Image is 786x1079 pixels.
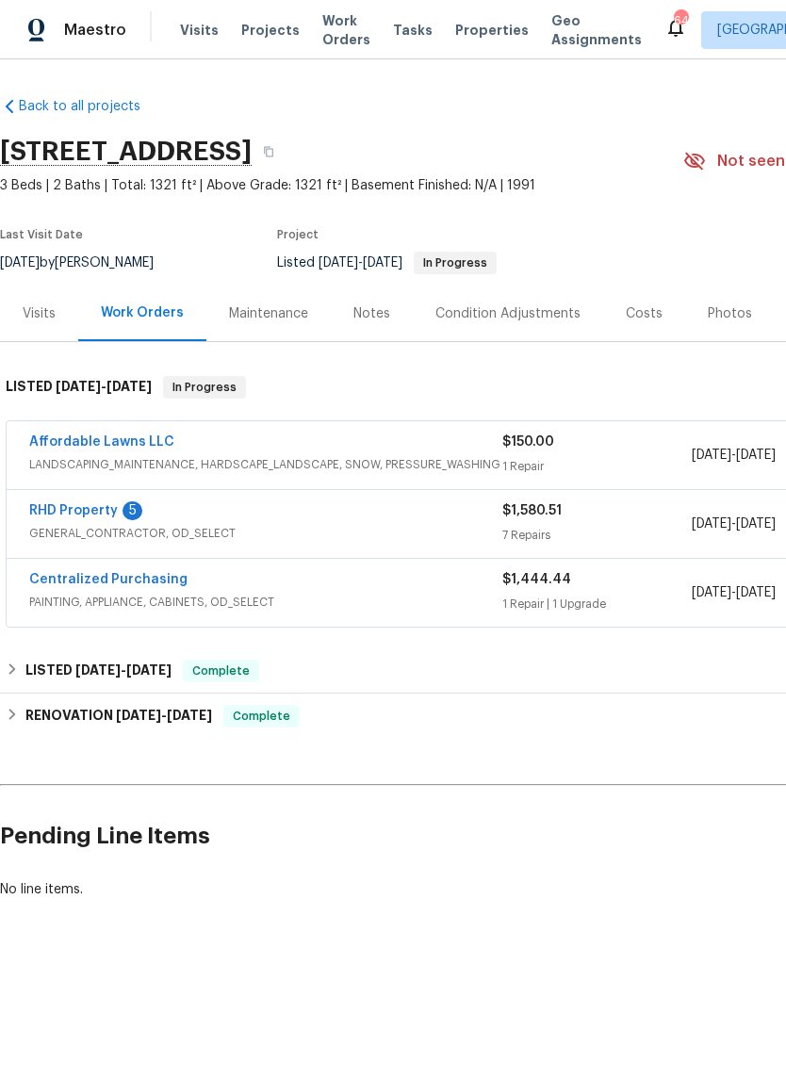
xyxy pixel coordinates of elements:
span: [DATE] [736,586,776,599]
div: Visits [23,304,56,323]
span: In Progress [165,378,244,397]
span: Work Orders [322,11,370,49]
span: GENERAL_CONTRACTOR, OD_SELECT [29,524,502,543]
h6: LISTED [6,376,152,399]
span: Complete [185,662,257,680]
div: Work Orders [101,303,184,322]
span: - [319,256,402,270]
span: Listed [277,256,497,270]
div: 1 Repair | 1 Upgrade [502,595,692,613]
div: 5 [123,501,142,520]
span: [DATE] [126,663,172,677]
div: Condition Adjustments [435,304,581,323]
span: Geo Assignments [551,11,642,49]
span: [DATE] [692,449,731,462]
span: $1,444.44 [502,573,571,586]
div: Photos [708,304,752,323]
div: 7 Repairs [502,526,692,545]
span: Project [277,229,319,240]
span: [DATE] [736,517,776,531]
span: Maestro [64,21,126,40]
span: [DATE] [116,709,161,722]
span: Tasks [393,24,433,37]
span: PAINTING, APPLIANCE, CABINETS, OD_SELECT [29,593,502,612]
span: - [692,446,776,465]
span: $1,580.51 [502,504,562,517]
span: - [692,583,776,602]
a: RHD Property [29,504,118,517]
span: [DATE] [167,709,212,722]
span: - [75,663,172,677]
div: 64 [674,11,687,30]
div: Costs [626,304,663,323]
span: [DATE] [106,380,152,393]
span: [DATE] [56,380,101,393]
span: Visits [180,21,219,40]
a: Centralized Purchasing [29,573,188,586]
span: LANDSCAPING_MAINTENANCE, HARDSCAPE_LANDSCAPE, SNOW, PRESSURE_WASHING [29,455,502,474]
div: Maintenance [229,304,308,323]
span: Projects [241,21,300,40]
h6: RENOVATION [25,705,212,728]
span: [DATE] [319,256,358,270]
span: - [56,380,152,393]
a: Affordable Lawns LLC [29,435,174,449]
span: [DATE] [75,663,121,677]
span: [DATE] [692,517,731,531]
span: [DATE] [736,449,776,462]
h6: LISTED [25,660,172,682]
div: Notes [353,304,390,323]
span: In Progress [416,257,495,269]
span: Complete [225,707,298,726]
button: Copy Address [252,135,286,169]
span: Properties [455,21,529,40]
div: 1 Repair [502,457,692,476]
span: $150.00 [502,435,554,449]
span: - [692,515,776,533]
span: [DATE] [692,586,731,599]
span: - [116,709,212,722]
span: [DATE] [363,256,402,270]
